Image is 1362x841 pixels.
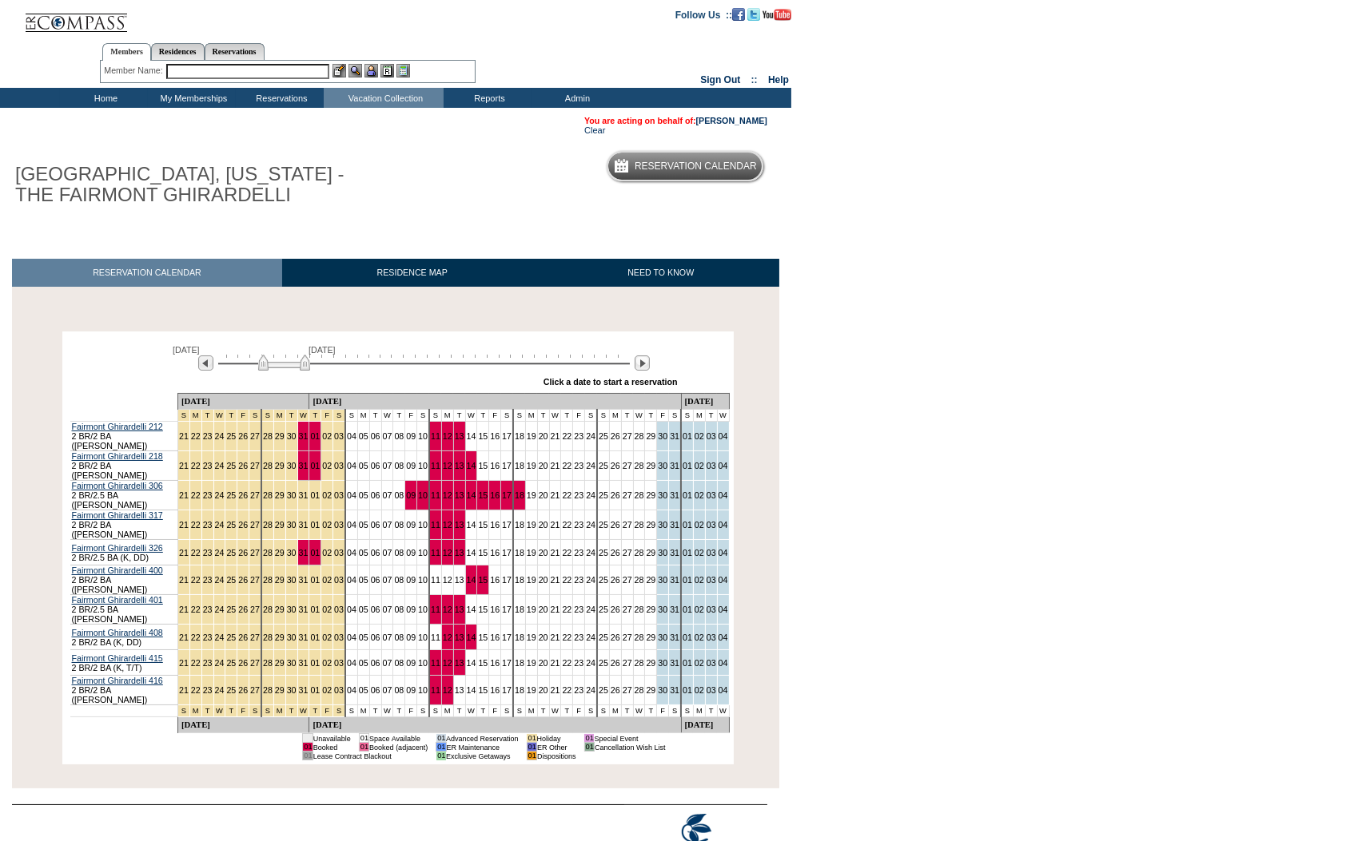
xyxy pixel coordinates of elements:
a: 06 [371,575,380,585]
a: 19 [527,431,536,441]
a: 21 [179,461,189,470]
a: 31 [670,461,679,470]
a: 04 [347,461,356,470]
a: 21 [179,520,189,530]
a: 26 [238,520,248,530]
a: 31 [299,575,309,585]
a: 21 [179,490,189,500]
a: 01 [683,548,692,557]
a: 13 [455,461,464,470]
a: NEED TO KNOW [542,259,779,287]
a: 14 [467,575,476,585]
a: 24 [215,575,225,585]
a: 27 [623,520,632,530]
a: 03 [334,431,344,441]
a: 17 [502,461,512,470]
a: 02 [322,548,332,557]
a: 03 [707,520,716,530]
a: 19 [527,520,536,530]
a: 21 [179,548,189,557]
a: 11 [431,548,440,557]
td: My Memberships [148,88,236,108]
a: 01 [310,461,320,470]
a: Fairmont Ghirardelli 400 [72,565,163,575]
a: 25 [226,575,236,585]
a: 17 [502,548,512,557]
a: 02 [322,461,332,470]
a: 30 [287,461,297,470]
a: 02 [322,431,332,441]
a: 02 [695,520,704,530]
a: 28 [263,490,273,500]
a: 15 [478,520,488,530]
a: 23 [574,575,583,585]
a: 30 [287,575,297,585]
a: 04 [347,490,356,500]
a: 16 [490,490,500,500]
a: 11 [431,520,440,530]
a: 11 [431,461,440,470]
a: 27 [250,461,260,470]
a: 01 [683,431,692,441]
a: RESERVATION CALENDAR [12,259,282,287]
a: 27 [623,431,632,441]
a: 24 [586,520,595,530]
a: 27 [250,548,260,557]
a: 20 [539,461,548,470]
a: 01 [310,490,320,500]
a: 20 [539,431,548,441]
a: 25 [226,490,236,500]
a: 05 [359,431,368,441]
a: 23 [203,461,213,470]
img: Impersonate [364,64,378,77]
a: 05 [359,575,368,585]
a: 13 [455,490,464,500]
a: 25 [599,548,608,557]
a: 14 [467,490,476,500]
a: 28 [263,431,273,441]
a: 03 [707,431,716,441]
a: 08 [394,520,404,530]
a: 16 [490,520,500,530]
a: Residences [151,43,205,60]
a: 08 [394,575,404,585]
a: 27 [623,490,632,500]
a: 17 [502,575,512,585]
a: 21 [179,431,189,441]
a: 28 [635,461,644,470]
a: 28 [635,431,644,441]
a: 26 [238,431,248,441]
a: 22 [191,520,201,530]
a: 24 [586,548,595,557]
a: 07 [383,575,392,585]
a: 02 [322,575,332,585]
a: 22 [191,431,201,441]
a: 27 [250,431,260,441]
td: Admin [532,88,619,108]
a: 27 [623,548,632,557]
a: 22 [562,461,571,470]
h5: Reservation Calendar [635,161,757,172]
a: [PERSON_NAME] [696,116,767,125]
a: 30 [658,548,667,557]
a: 04 [719,520,728,530]
a: 25 [599,461,608,470]
a: RESIDENCE MAP [282,259,543,287]
a: 29 [646,461,655,470]
a: 12 [443,575,452,585]
a: 23 [203,548,213,557]
a: 01 [683,520,692,530]
a: 29 [275,575,285,585]
a: 10 [418,461,428,470]
a: 24 [215,490,225,500]
a: 03 [707,548,716,557]
a: 04 [347,520,356,530]
a: 26 [238,548,248,557]
a: 29 [275,548,285,557]
a: 04 [347,575,356,585]
a: 10 [418,520,428,530]
a: 27 [250,520,260,530]
a: 24 [586,461,595,470]
a: 28 [263,461,273,470]
a: 02 [322,520,332,530]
